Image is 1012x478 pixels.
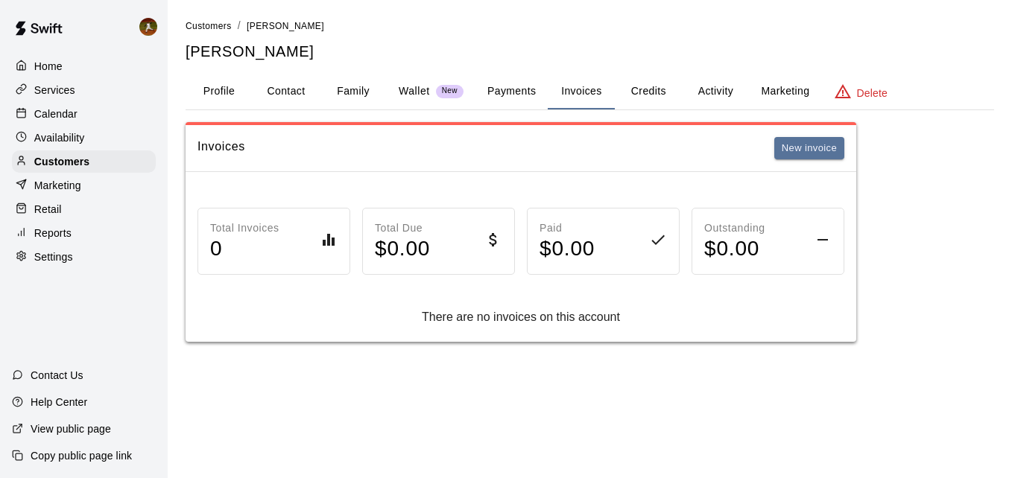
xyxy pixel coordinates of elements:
[704,220,765,236] p: Outstanding
[857,86,888,101] p: Delete
[210,236,279,262] h4: 0
[548,74,615,109] button: Invoices
[375,220,430,236] p: Total Due
[238,18,241,34] li: /
[615,74,682,109] button: Credits
[682,74,749,109] button: Activity
[136,12,168,42] div: Cody Hansen
[475,74,548,109] button: Payments
[34,106,78,121] p: Calendar
[375,236,430,262] h4: $ 0.00
[34,178,81,193] p: Marketing
[12,246,156,268] a: Settings
[34,83,75,98] p: Services
[12,174,156,197] a: Marketing
[186,42,994,62] h5: [PERSON_NAME]
[320,74,387,109] button: Family
[12,198,156,220] a: Retail
[12,103,156,125] a: Calendar
[210,220,279,236] p: Total Invoices
[34,59,63,74] p: Home
[704,236,765,262] h4: $ 0.00
[31,368,83,383] p: Contact Us
[774,137,844,160] button: New invoice
[540,220,595,236] p: Paid
[186,74,253,109] button: Profile
[31,448,132,463] p: Copy public page link
[12,79,156,101] a: Services
[247,21,324,31] span: [PERSON_NAME]
[12,127,156,149] a: Availability
[186,19,232,31] a: Customers
[34,249,73,264] p: Settings
[399,83,430,99] p: Wallet
[186,21,232,31] span: Customers
[34,226,72,240] p: Reports
[12,55,156,77] a: Home
[31,421,111,436] p: View public page
[540,236,595,262] h4: $ 0.00
[436,86,464,96] span: New
[186,18,994,34] nav: breadcrumb
[12,150,156,173] a: Customers
[197,310,844,324] div: There are no invoices on this account
[34,154,89,169] p: Customers
[139,18,157,36] img: Cody Hansen
[197,137,245,160] h6: Invoices
[186,74,994,109] div: basic tabs example
[34,202,62,217] p: Retail
[749,74,821,109] button: Marketing
[12,222,156,244] a: Reports
[34,130,85,145] p: Availability
[253,74,320,109] button: Contact
[31,395,87,410] p: Help Center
